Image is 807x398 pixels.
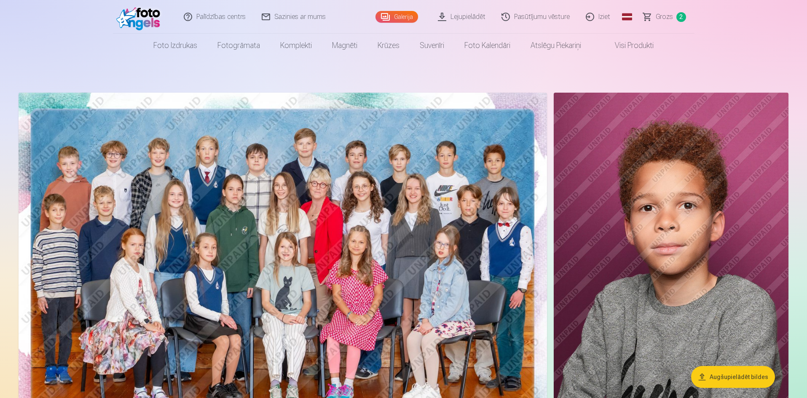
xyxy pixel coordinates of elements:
a: Fotogrāmata [207,34,270,57]
a: Foto izdrukas [143,34,207,57]
a: Foto kalendāri [454,34,520,57]
a: Atslēgu piekariņi [520,34,591,57]
a: Suvenīri [410,34,454,57]
span: Grozs [656,12,673,22]
a: Visi produkti [591,34,664,57]
a: Komplekti [270,34,322,57]
a: Galerija [375,11,418,23]
button: Augšupielādēt bildes [691,366,775,388]
img: /fa1 [116,3,165,30]
a: Krūzes [367,34,410,57]
span: 2 [676,12,686,22]
a: Magnēti [322,34,367,57]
